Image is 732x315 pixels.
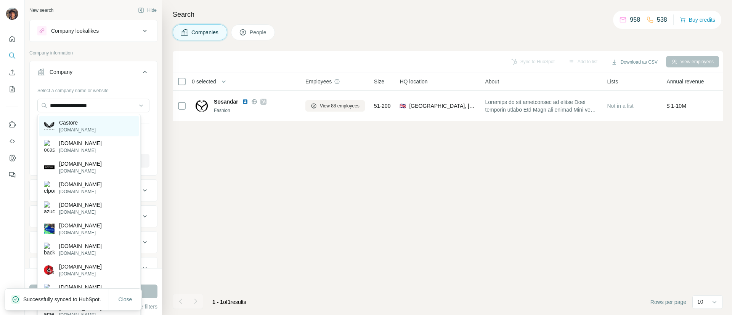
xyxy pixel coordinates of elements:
[400,102,406,110] span: 🇬🇧
[6,82,18,96] button: My lists
[37,84,149,94] div: Select a company name or website
[6,151,18,165] button: Dashboard
[59,188,102,195] p: [DOMAIN_NAME]
[223,299,228,305] span: of
[680,14,715,25] button: Buy credits
[212,299,246,305] span: results
[113,293,138,306] button: Close
[6,8,18,20] img: Avatar
[173,9,723,20] h4: Search
[697,298,703,305] p: 10
[607,78,618,85] span: Lists
[44,201,55,215] img: azucastore.com
[59,250,102,257] p: [DOMAIN_NAME]
[44,224,55,234] img: plasticastore.com
[44,181,55,195] img: elportalcastore.com
[374,78,384,85] span: Size
[485,98,598,114] span: Loremips do sit ametconsec ad elitse Doei temporin utlabo Etd Magn ali enimad Mini ven QuIsnos ex...
[6,49,18,62] button: Search
[59,263,102,270] p: [DOMAIN_NAME]
[119,296,132,303] span: Close
[30,181,157,200] button: Industry
[59,147,102,154] p: [DOMAIN_NAME]
[59,242,102,250] p: [DOMAIN_NAME]
[606,56,663,68] button: Download as CSV
[228,299,231,305] span: 1
[214,98,238,106] span: Sosandar
[44,243,55,256] img: backtoafricastore.com
[59,160,102,168] p: [DOMAIN_NAME]
[191,29,219,36] span: Companies
[666,103,686,109] span: $ 1-10M
[59,126,96,133] p: [DOMAIN_NAME]
[192,78,216,85] span: 0 selected
[30,63,157,84] button: Company
[59,222,102,229] p: [DOMAIN_NAME]
[50,68,72,76] div: Company
[666,78,704,85] span: Annual revenue
[212,299,223,305] span: 1 - 1
[30,233,157,251] button: Annual revenue ($)
[44,162,55,173] img: metricastore.com
[44,140,55,154] img: ocastore.com
[59,139,102,147] p: [DOMAIN_NAME]
[59,229,102,236] p: [DOMAIN_NAME]
[320,102,360,109] span: View 88 employees
[305,100,365,112] button: View 88 employees
[30,207,157,225] button: HQ location
[242,99,248,105] img: LinkedIn logo
[29,7,53,14] div: New search
[44,122,55,131] img: Castore
[409,102,476,110] span: [GEOGRAPHIC_DATA], [GEOGRAPHIC_DATA]
[44,265,55,275] img: MUSICAMUSICASTORE.COM
[607,103,633,109] span: Not in a list
[374,102,391,110] span: 51-200
[29,50,157,56] p: Company information
[6,134,18,148] button: Use Surfe API
[59,119,96,126] p: Castore
[6,32,18,46] button: Quick start
[630,15,640,24] p: 958
[400,78,427,85] span: HQ location
[51,27,99,35] div: Company lookalikes
[6,66,18,79] button: Enrich CSV
[59,270,102,277] p: [DOMAIN_NAME]
[485,78,499,85] span: About
[30,259,157,277] button: Employees (size)
[59,168,102,174] p: [DOMAIN_NAME]
[6,168,18,182] button: Feedback
[23,296,107,303] p: Successfully synced to HubSpot.
[30,22,157,40] button: Company lookalikes
[214,107,296,114] div: Fashion
[59,201,102,209] p: [DOMAIN_NAME]
[59,181,102,188] p: [DOMAIN_NAME]
[59,283,102,291] p: [DOMAIN_NAME]
[196,100,208,112] img: Logo of Sosandar
[305,78,332,85] span: Employees
[650,298,686,306] span: Rows per page
[6,118,18,131] button: Use Surfe on LinkedIn
[44,284,55,297] img: rxmedicastore.com
[133,5,162,16] button: Hide
[657,15,667,24] p: 538
[59,209,102,216] p: [DOMAIN_NAME]
[250,29,267,36] span: People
